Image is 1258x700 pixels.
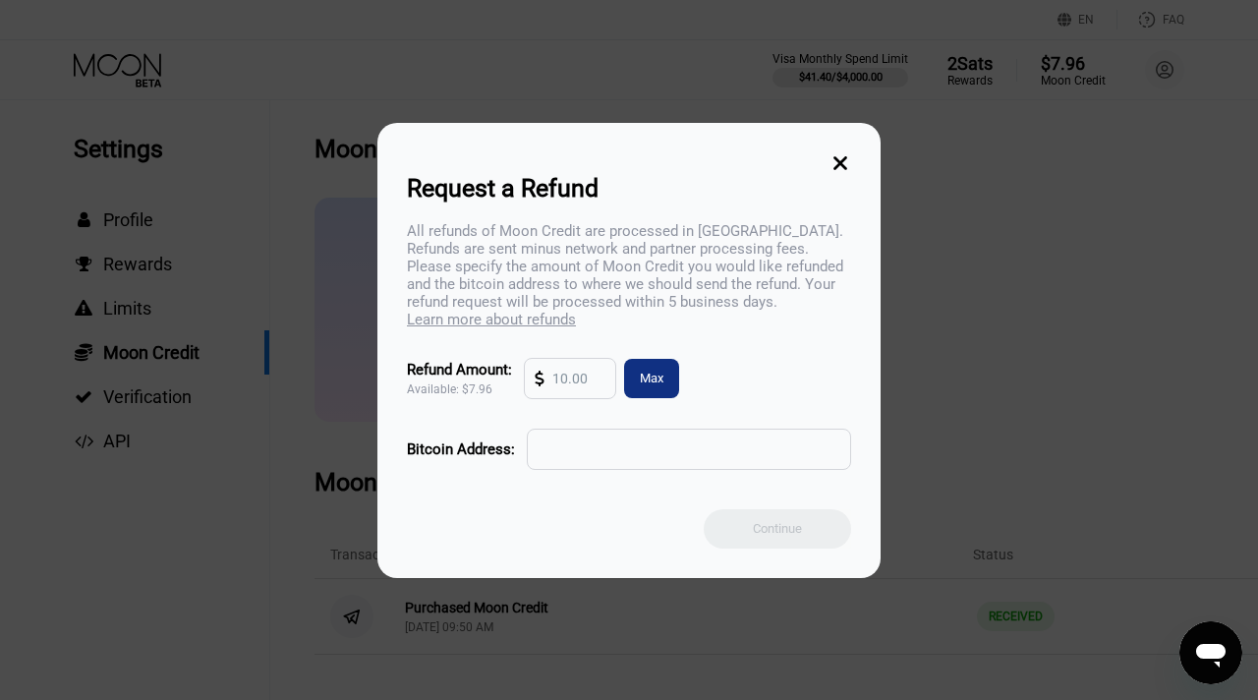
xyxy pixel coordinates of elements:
[552,359,605,398] input: 10.00
[407,382,512,396] div: Available: $7.96
[640,370,663,386] div: Max
[407,440,515,458] div: Bitcoin Address:
[1179,621,1242,684] iframe: Button to launch messaging window
[407,361,512,379] div: Refund Amount:
[407,311,576,328] span: Learn more about refunds
[407,222,851,328] div: All refunds of Moon Credit are processed in [GEOGRAPHIC_DATA]. Refunds are sent minus network and...
[616,359,679,398] div: Max
[407,174,851,203] div: Request a Refund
